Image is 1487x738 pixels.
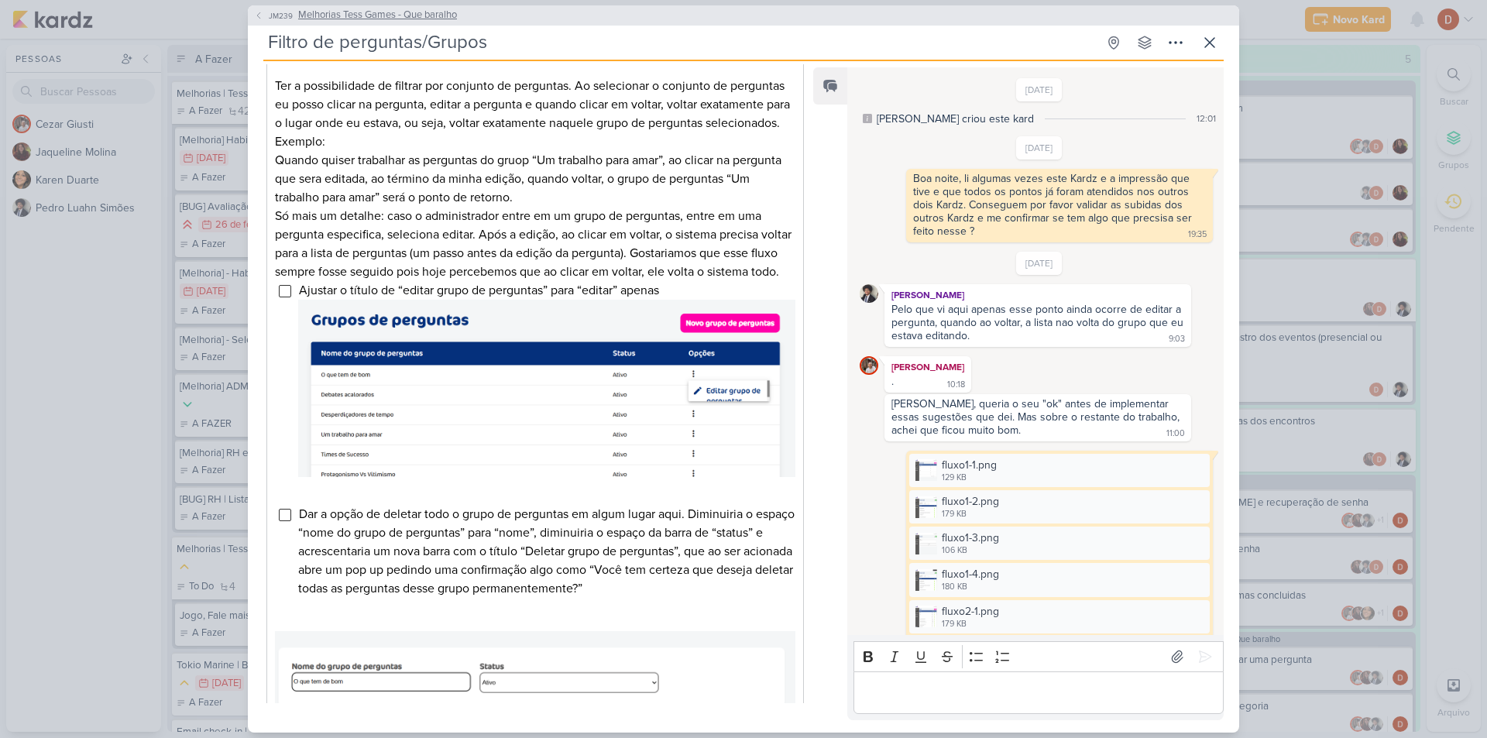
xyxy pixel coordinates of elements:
[891,303,1187,342] div: Pelo que vi aqui apenas esse ponto ainda ocorre de editar a pergunta, quando ao voltar, a lista n...
[947,379,965,391] div: 10:18
[909,527,1210,560] div: fluxo1-3.png
[942,566,999,582] div: fluxo1-4.png
[915,533,937,554] img: mV4BUWOJcamzvBA2Ppsh73xmr0lCiwBE6xMjPMqJ.png
[942,493,999,510] div: fluxo1-2.png
[942,508,999,520] div: 179 KB
[853,671,1224,714] div: Editor editing area: main
[298,283,795,481] span: Ajustar o título de “editar grupo de perguntas” para “editar” apenas
[275,631,795,717] img: Zdvex4oiQDAAAAAASUVORK5CYII=
[298,506,795,596] span: Dar a opção de deletar todo o grupo de perguntas em algum lugar aqui. Diminuiria o espaço “nome d...
[888,359,968,375] div: [PERSON_NAME]
[1166,427,1185,440] div: 11:00
[909,490,1210,523] div: fluxo1-2.png
[275,77,795,151] p: Ter a possibilidade de filtrar por conjunto de perguntas. Ao selecionar o conjunto de perguntas e...
[1197,112,1216,125] div: 12:01
[860,356,878,375] img: Cezar Giusti
[942,530,999,546] div: fluxo1-3.png
[275,207,795,281] p: Só mais um detalhe: caso o administrador entre em um grupo de perguntas, entre em uma pergunta es...
[915,569,937,591] img: caTT34TWi9DMFti2Fqq0m82Z8QGR4WYgShF6P8aJ.png
[263,29,1097,57] input: Kard Sem Título
[853,641,1224,671] div: Editor toolbar
[913,172,1195,238] div: Boa noite, li algumas vezes este Kardz e a impressão que tive e que todos os pontos já foram aten...
[915,496,937,518] img: qC2xzZzpnB9ghYcZYCbVZIakDIbaXkFTHFAFFfYm.png
[909,563,1210,596] div: fluxo1-4.png
[915,459,937,481] img: lutrpDq3krT8SYiCyf9RJHz3U0zKuwokaAVjlsDx.png
[860,284,878,303] img: Pedro Luahn Simões
[1188,228,1207,241] div: 19:35
[891,397,1183,437] div: [PERSON_NAME], queria o seu "ok" antes de implementar essas sugestões que dei. Mas sobre o restan...
[275,151,795,207] p: Quando quiser trabalhar as perguntas do gruop “Um trabalho para amar”, ao clicar na pergunta que ...
[909,454,1210,487] div: fluxo1-1.png
[942,581,999,593] div: 180 KB
[942,544,999,557] div: 106 KB
[942,603,999,620] div: fluxo2-1.png
[942,472,997,484] div: 129 KB
[298,300,795,477] img: DGDNlarjAxAAAAAASUVORK5CYII=
[909,600,1210,633] div: fluxo2-1.png
[1169,333,1185,345] div: 9:03
[915,606,937,627] img: 9tXjhVpfOwk63WOwjwbKQL4kN4wQoQTbOqm3c2SO.png
[891,375,894,388] div: .
[942,618,999,630] div: 179 KB
[877,111,1034,127] div: [PERSON_NAME] criou este kard
[942,457,997,473] div: fluxo1-1.png
[888,287,1188,303] div: [PERSON_NAME]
